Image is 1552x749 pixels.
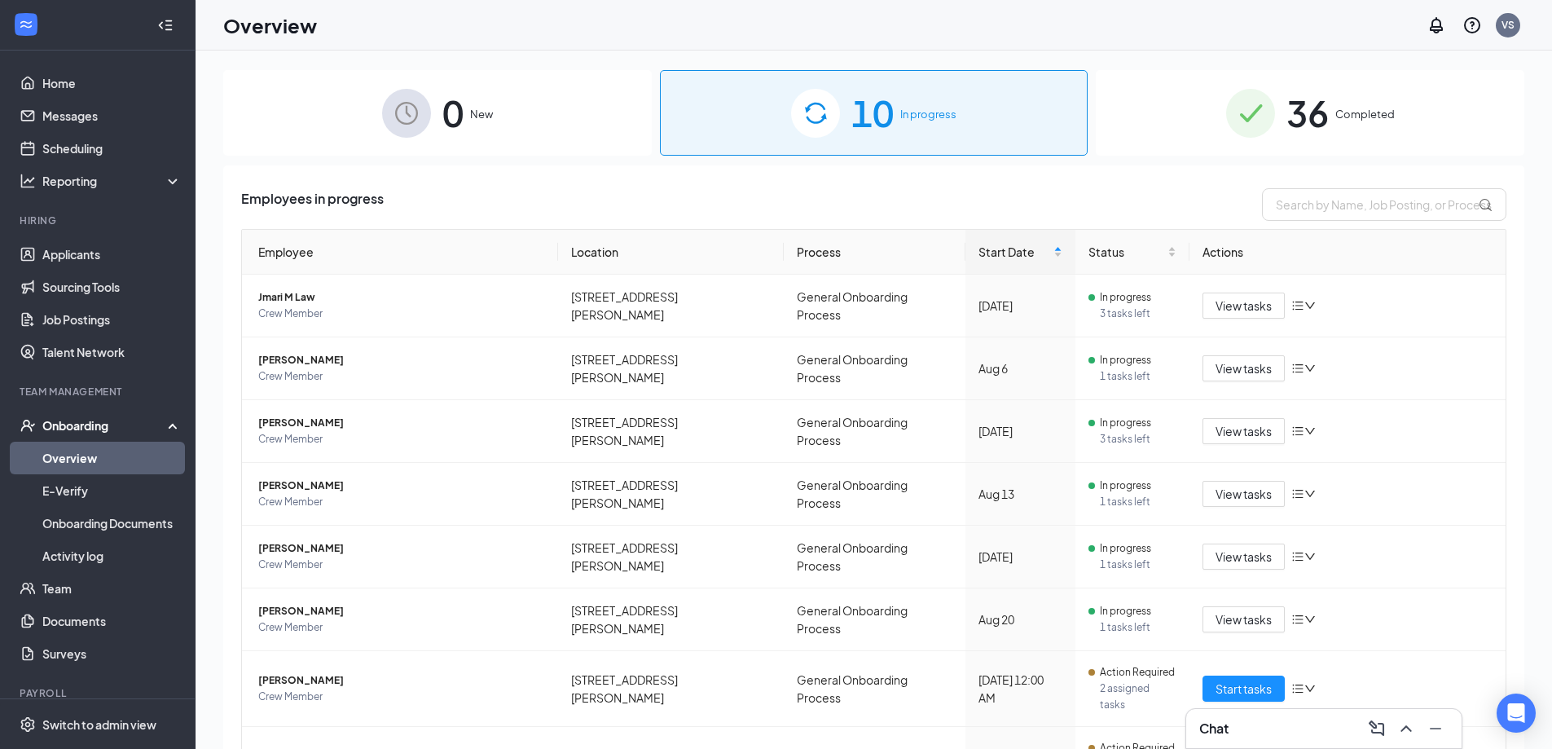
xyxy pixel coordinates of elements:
span: Crew Member [258,619,545,636]
span: Completed [1335,106,1395,122]
span: 10 [851,85,894,141]
span: bars [1291,362,1304,375]
a: E-Verify [42,474,182,507]
td: General Onboarding Process [784,337,966,400]
td: General Onboarding Process [784,526,966,588]
span: down [1304,683,1316,694]
div: VS [1501,18,1515,32]
a: Activity log [42,540,182,572]
svg: Minimize [1426,719,1445,738]
button: ChevronUp [1393,716,1419,742]
div: Open Intercom Messenger [1497,694,1536,733]
div: Reporting [42,173,182,189]
a: Applicants [42,238,182,271]
span: 1 tasks left [1100,557,1176,573]
span: Action Required [1100,664,1175,681]
button: View tasks [1202,418,1285,444]
span: down [1304,425,1316,437]
svg: WorkstreamLogo [18,16,34,33]
span: View tasks [1216,359,1272,377]
span: In progress [900,106,956,122]
svg: ChevronUp [1396,719,1416,738]
span: 1 tasks left [1100,494,1176,510]
svg: ComposeMessage [1367,719,1387,738]
span: down [1304,363,1316,374]
svg: UserCheck [20,417,36,434]
span: 3 tasks left [1100,306,1176,322]
span: down [1304,488,1316,500]
span: Crew Member [258,689,545,705]
div: Payroll [20,686,178,700]
span: bars [1291,299,1304,312]
span: [PERSON_NAME] [258,352,545,368]
span: bars [1291,487,1304,500]
a: Sourcing Tools [42,271,182,303]
input: Search by Name, Job Posting, or Process [1262,188,1506,221]
td: General Onboarding Process [784,400,966,463]
span: bars [1291,425,1304,438]
th: Employee [242,230,558,275]
span: In progress [1100,540,1151,557]
div: Onboarding [42,417,168,434]
h1: Overview [223,11,317,39]
td: [STREET_ADDRESS][PERSON_NAME] [558,337,784,400]
span: Jmari M Law [258,289,545,306]
span: Crew Member [258,368,545,385]
span: [PERSON_NAME] [258,478,545,494]
a: Job Postings [42,303,182,336]
span: down [1304,614,1316,625]
span: Crew Member [258,494,545,510]
th: Process [784,230,966,275]
div: Aug 6 [978,359,1062,377]
a: Team [42,572,182,605]
span: down [1304,300,1316,311]
span: [PERSON_NAME] [258,415,545,431]
a: Onboarding Documents [42,507,182,540]
span: 2 assigned tasks [1100,681,1176,713]
td: General Onboarding Process [784,588,966,651]
td: [STREET_ADDRESS][PERSON_NAME] [558,463,784,526]
td: General Onboarding Process [784,463,966,526]
a: Messages [42,99,182,132]
span: View tasks [1216,548,1272,566]
svg: Analysis [20,173,36,189]
th: Actions [1189,230,1506,275]
span: Employees in progress [241,188,384,221]
span: Crew Member [258,306,545,322]
span: [PERSON_NAME] [258,603,545,619]
button: ComposeMessage [1364,716,1390,742]
button: View tasks [1202,606,1285,632]
a: Documents [42,605,182,637]
div: [DATE] [978,548,1062,566]
button: View tasks [1202,481,1285,507]
span: [PERSON_NAME] [258,540,545,557]
div: Hiring [20,214,178,227]
button: View tasks [1202,293,1285,319]
div: Aug 13 [978,485,1062,503]
span: [PERSON_NAME] [258,672,545,689]
span: View tasks [1216,297,1272,315]
a: Home [42,67,182,99]
span: bars [1291,613,1304,626]
td: General Onboarding Process [784,275,966,337]
th: Status [1075,230,1189,275]
div: Aug 20 [978,610,1062,628]
span: In progress [1100,415,1151,431]
svg: QuestionInfo [1462,15,1482,35]
div: Team Management [20,385,178,399]
a: Talent Network [42,336,182,368]
span: New [470,106,493,122]
span: bars [1291,682,1304,695]
span: Start tasks [1216,680,1272,698]
button: Start tasks [1202,676,1285,702]
span: bars [1291,550,1304,563]
div: [DATE] 12:00 AM [978,671,1062,707]
div: [DATE] [978,297,1062,315]
td: [STREET_ADDRESS][PERSON_NAME] [558,526,784,588]
span: 0 [442,85,464,141]
span: View tasks [1216,422,1272,440]
span: In progress [1100,478,1151,494]
a: Surveys [42,637,182,670]
svg: Settings [20,716,36,733]
svg: Notifications [1427,15,1446,35]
